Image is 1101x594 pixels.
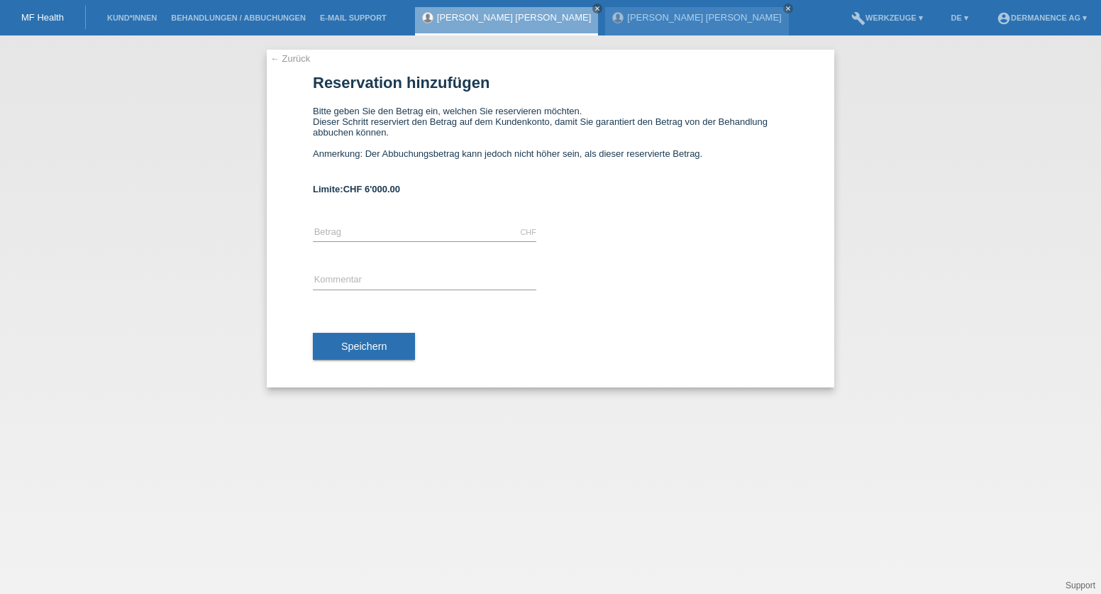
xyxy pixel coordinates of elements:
a: Support [1066,581,1095,590]
b: Limite: [313,184,400,194]
a: account_circleDermanence AG ▾ [990,13,1094,22]
a: [PERSON_NAME] [PERSON_NAME] [627,12,781,23]
i: account_circle [997,11,1011,26]
i: close [594,5,601,12]
div: Bitte geben Sie den Betrag ein, welchen Sie reservieren möchten. Dieser Schritt reserviert den Be... [313,106,788,170]
a: close [592,4,602,13]
a: close [783,4,793,13]
i: close [785,5,792,12]
span: CHF 6'000.00 [343,184,400,194]
i: build [851,11,865,26]
a: Kund*innen [100,13,164,22]
a: DE ▾ [944,13,975,22]
a: Behandlungen / Abbuchungen [164,13,313,22]
span: Speichern [341,341,387,352]
a: [PERSON_NAME] [PERSON_NAME] [437,12,591,23]
h1: Reservation hinzufügen [313,74,788,92]
a: buildWerkzeuge ▾ [844,13,930,22]
button: Speichern [313,333,415,360]
a: MF Health [21,12,64,23]
a: E-Mail Support [313,13,394,22]
div: CHF [520,228,536,236]
a: ← Zurück [270,53,310,64]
